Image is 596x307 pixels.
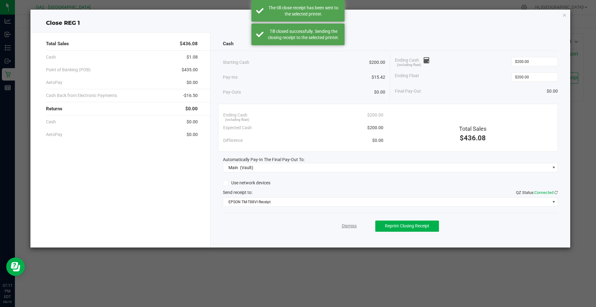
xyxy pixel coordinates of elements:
span: Automatically Pay-In The Final Pay-Out To: [223,157,305,162]
span: (Vault) [240,165,253,170]
span: Pay-Ins [223,74,237,81]
span: $200.00 [367,112,383,118]
span: $435.00 [182,67,198,73]
span: EPSON TM-T88VI Receipt [223,198,550,206]
span: $436.08 [460,134,486,142]
span: $15.42 [372,74,385,81]
span: (including float) [397,63,421,68]
span: $436.08 [180,40,198,47]
span: AeroPay [46,79,62,86]
span: Point of Banking (POB) [46,67,91,73]
span: $0.00 [185,105,198,112]
span: Main [228,165,238,170]
span: $0.00 [547,88,558,94]
span: Difference [223,137,243,144]
span: Cash Back from Electronic Payments [46,92,117,99]
span: Send receipt to: [223,190,252,195]
span: $0.00 [372,137,383,144]
div: The till close receipt has been sent to the selected printer. [267,5,340,17]
span: Reprint Closing Receipt [385,223,429,228]
span: Ending Cash [223,112,247,118]
span: $200.00 [369,59,385,66]
div: Close REG 1 [30,19,571,27]
span: Total Sales [46,40,69,47]
span: Expected Cash [223,125,252,131]
span: Final Pay-Out [395,88,421,94]
span: Starting Cash [223,59,249,66]
span: $0.00 [187,131,198,138]
span: Connected [535,190,553,195]
span: $200.00 [367,125,383,131]
span: Cash [46,119,56,125]
span: $1.08 [187,54,198,60]
span: $0.00 [187,119,198,125]
span: AeroPay [46,131,62,138]
span: Cash [223,40,233,47]
span: $0.00 [374,89,385,95]
span: Cash [46,54,56,60]
span: Ending Cash [395,57,430,66]
div: Till closed successfully. Sending the closing receipt to the selected printer. [267,28,340,41]
label: Use network devices [223,180,270,186]
button: Reprint Closing Receipt [375,221,439,232]
span: Total Sales [459,125,486,132]
div: Returns [46,102,198,116]
span: Pay-Outs [223,89,241,95]
a: Dismiss [342,223,357,229]
span: -$16.50 [183,92,198,99]
span: $0.00 [187,79,198,86]
span: QZ Status: [516,190,558,195]
iframe: Resource center [6,257,25,276]
span: Ending Float [395,72,419,82]
span: (including float) [225,117,249,123]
